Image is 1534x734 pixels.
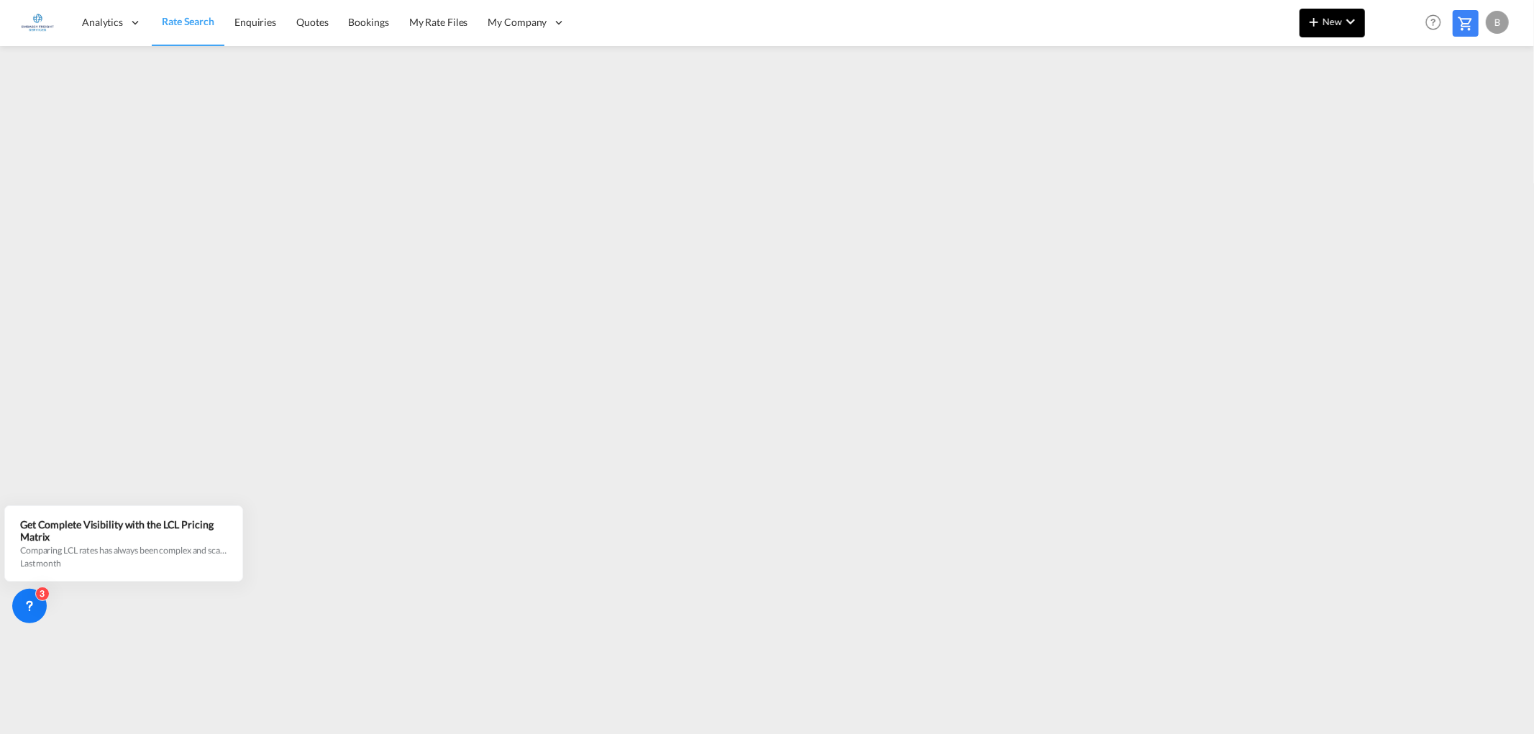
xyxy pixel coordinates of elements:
div: B [1486,11,1509,34]
span: Rate Search [162,15,214,27]
button: icon-plus 400-fgNewicon-chevron-down [1300,9,1365,37]
span: Enquiries [234,16,276,28]
span: Quotes [296,16,328,28]
span: My Company [488,15,547,29]
div: Help [1421,10,1453,36]
span: Analytics [82,15,123,29]
md-icon: icon-plus 400-fg [1305,13,1323,30]
span: New [1305,16,1359,27]
img: e1326340b7c511ef854e8d6a806141ad.jpg [22,6,54,39]
span: Bookings [349,16,389,28]
md-icon: icon-chevron-down [1342,13,1359,30]
span: My Rate Files [409,16,468,28]
span: Help [1421,10,1446,35]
